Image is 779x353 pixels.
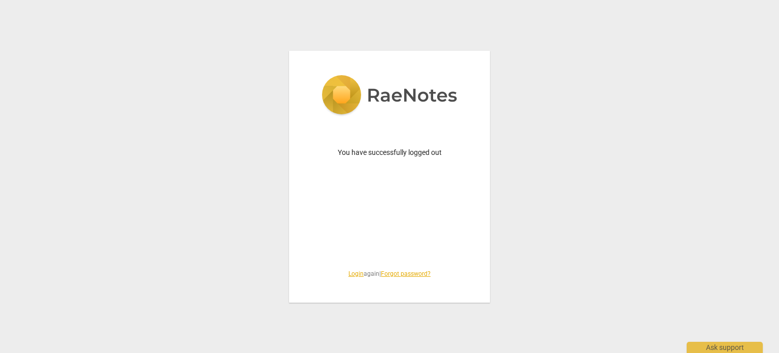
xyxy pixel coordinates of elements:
[322,75,457,117] img: 5ac2273c67554f335776073100b6d88f.svg
[687,342,763,353] div: Ask support
[381,270,431,277] a: Forgot password?
[313,270,466,278] span: again |
[348,270,364,277] a: Login
[313,147,466,158] p: You have successfully logged out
